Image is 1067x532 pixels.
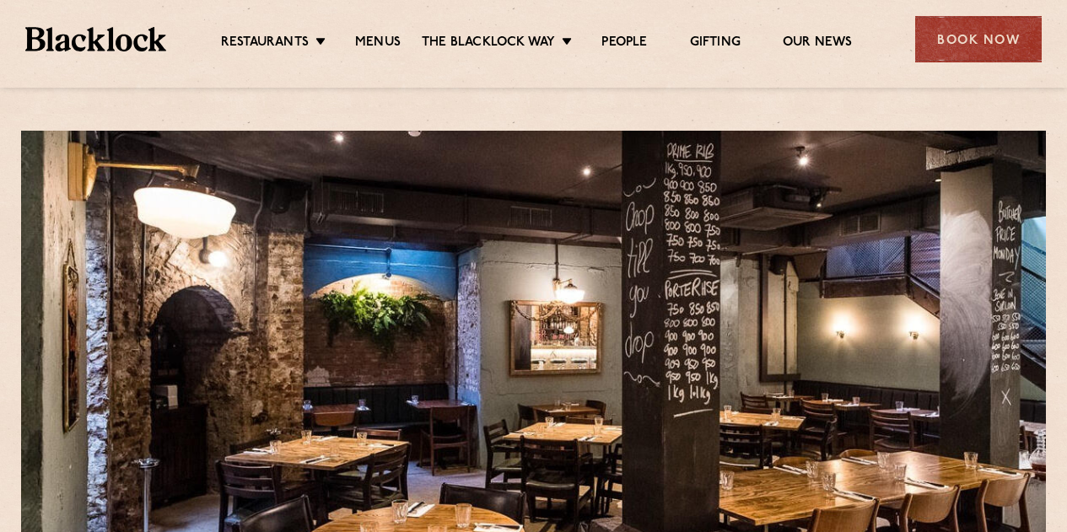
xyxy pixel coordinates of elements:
[25,27,166,51] img: BL_Textured_Logo-footer-cropped.svg
[355,35,401,53] a: Menus
[915,16,1042,62] div: Book Now
[601,35,647,53] a: People
[422,35,555,53] a: The Blacklock Way
[690,35,741,53] a: Gifting
[783,35,853,53] a: Our News
[221,35,309,53] a: Restaurants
